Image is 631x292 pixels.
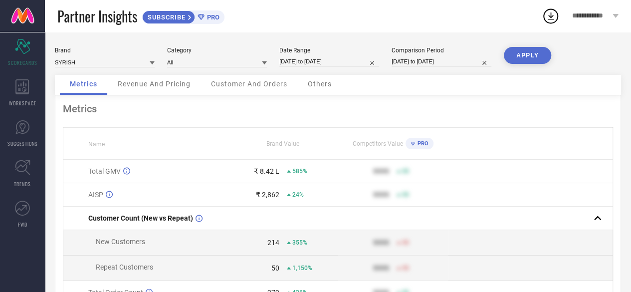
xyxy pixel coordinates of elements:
[392,56,491,67] input: Select comparison period
[96,238,145,246] span: New Customers
[415,140,428,147] span: PRO
[279,47,379,54] div: Date Range
[373,264,389,272] div: 9999
[402,239,409,246] span: 50
[504,47,551,64] button: APPLY
[292,239,307,246] span: 355%
[254,167,279,175] div: ₹ 8.42 L
[142,8,224,24] a: SUBSCRIBEPRO
[392,47,491,54] div: Comparison Period
[88,191,103,199] span: AISP
[402,168,409,175] span: 50
[70,80,97,88] span: Metrics
[402,191,409,198] span: 50
[542,7,560,25] div: Open download list
[18,221,27,228] span: FWD
[88,214,193,222] span: Customer Count (New vs Repeat)
[205,13,219,21] span: PRO
[211,80,287,88] span: Customer And Orders
[308,80,332,88] span: Others
[402,265,409,272] span: 50
[292,191,304,198] span: 24%
[7,140,38,147] span: SUGGESTIONS
[9,99,36,107] span: WORKSPACE
[88,167,121,175] span: Total GMV
[63,103,613,115] div: Metrics
[167,47,267,54] div: Category
[14,180,31,188] span: TRENDS
[57,6,137,26] span: Partner Insights
[267,239,279,247] div: 214
[292,168,307,175] span: 585%
[143,13,188,21] span: SUBSCRIBE
[353,140,403,147] span: Competitors Value
[373,167,389,175] div: 9999
[118,80,191,88] span: Revenue And Pricing
[373,239,389,247] div: 9999
[96,263,153,271] span: Repeat Customers
[88,141,105,148] span: Name
[256,191,279,199] div: ₹ 2,862
[292,265,312,272] span: 1,150%
[373,191,389,199] div: 9999
[279,56,379,67] input: Select date range
[8,59,37,66] span: SCORECARDS
[271,264,279,272] div: 50
[266,140,299,147] span: Brand Value
[55,47,155,54] div: Brand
